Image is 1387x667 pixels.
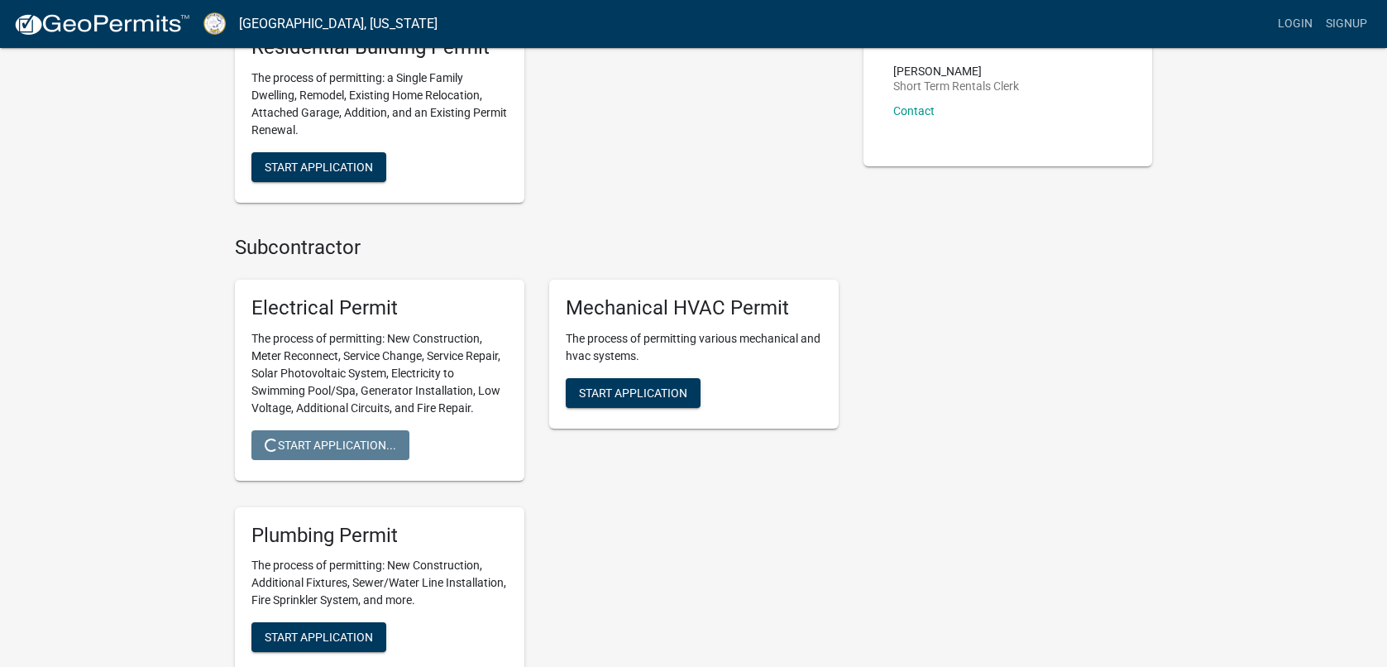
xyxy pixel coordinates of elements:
[251,524,508,548] h5: Plumbing Permit
[579,386,687,399] span: Start Application
[566,296,822,320] h5: Mechanical HVAC Permit
[235,236,839,260] h4: Subcontractor
[251,557,508,609] p: The process of permitting: New Construction, Additional Fixtures, Sewer/Water Line Installation, ...
[1319,8,1374,40] a: Signup
[265,160,373,173] span: Start Application
[239,10,438,38] a: [GEOGRAPHIC_DATA], [US_STATE]
[1271,8,1319,40] a: Login
[566,330,822,365] p: The process of permitting various mechanical and hvac systems.
[203,12,226,35] img: Putnam County, Georgia
[893,80,1019,92] p: Short Term Rentals Clerk
[251,622,386,652] button: Start Application
[251,330,508,417] p: The process of permitting: New Construction, Meter Reconnect, Service Change, Service Repair, Sol...
[893,65,1019,77] p: [PERSON_NAME]
[251,70,508,139] p: The process of permitting: a Single Family Dwelling, Remodel, Existing Home Relocation, Attached ...
[251,296,508,320] h5: Electrical Permit
[265,438,396,451] span: Start Application...
[566,378,701,408] button: Start Application
[251,430,409,460] button: Start Application...
[265,631,373,644] span: Start Application
[251,152,386,182] button: Start Application
[893,104,935,118] a: Contact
